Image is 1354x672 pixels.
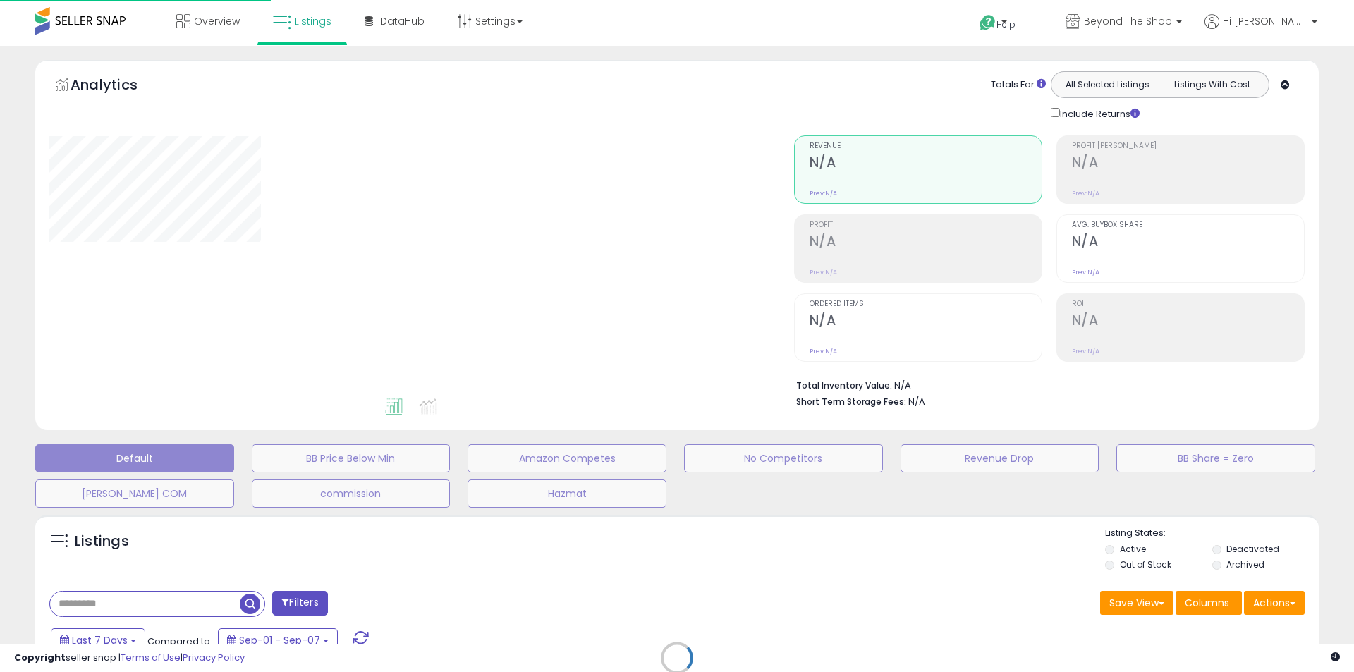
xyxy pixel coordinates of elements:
[796,379,892,391] b: Total Inventory Value:
[796,396,906,408] b: Short Term Storage Fees:
[71,75,165,98] h5: Analytics
[996,18,1015,30] span: Help
[810,221,1042,229] span: Profit
[35,444,234,472] button: Default
[194,14,240,28] span: Overview
[810,233,1042,252] h2: N/A
[1116,444,1315,472] button: BB Share = Zero
[1040,105,1157,121] div: Include Returns
[1072,300,1304,308] span: ROI
[810,347,837,355] small: Prev: N/A
[1072,268,1099,276] small: Prev: N/A
[810,300,1042,308] span: Ordered Items
[810,312,1042,331] h2: N/A
[968,4,1043,46] a: Help
[796,376,1294,393] li: N/A
[684,444,883,472] button: No Competitors
[810,268,837,276] small: Prev: N/A
[252,479,451,508] button: commission
[810,154,1042,173] h2: N/A
[14,652,245,665] div: seller snap | |
[810,142,1042,150] span: Revenue
[1055,75,1160,94] button: All Selected Listings
[1072,221,1304,229] span: Avg. Buybox Share
[35,479,234,508] button: [PERSON_NAME] COM
[252,444,451,472] button: BB Price Below Min
[14,651,66,664] strong: Copyright
[1072,233,1304,252] h2: N/A
[380,14,425,28] span: DataHub
[1072,347,1099,355] small: Prev: N/A
[1204,14,1317,46] a: Hi [PERSON_NAME]
[1223,14,1307,28] span: Hi [PERSON_NAME]
[1084,14,1172,28] span: Beyond The Shop
[908,395,925,408] span: N/A
[468,479,666,508] button: Hazmat
[901,444,1099,472] button: Revenue Drop
[1072,189,1099,197] small: Prev: N/A
[468,444,666,472] button: Amazon Competes
[1072,312,1304,331] h2: N/A
[1072,142,1304,150] span: Profit [PERSON_NAME]
[979,14,996,32] i: Get Help
[810,189,837,197] small: Prev: N/A
[991,78,1046,92] div: Totals For
[1159,75,1264,94] button: Listings With Cost
[295,14,331,28] span: Listings
[1072,154,1304,173] h2: N/A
